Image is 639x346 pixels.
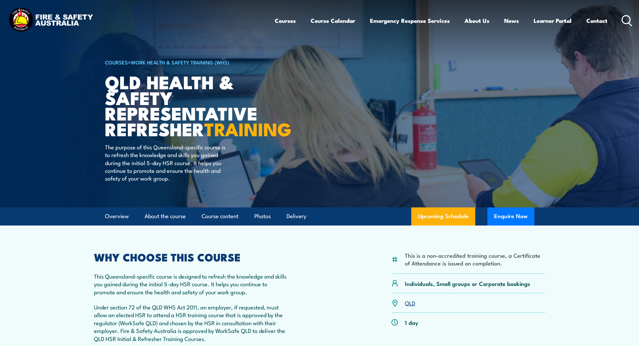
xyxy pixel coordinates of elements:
a: Work Health & Safety Training (WHS) [131,58,229,66]
strong: TRAINING [204,114,291,142]
a: News [504,12,519,30]
p: Individuals, Small groups or Corporate bookings [405,280,530,287]
a: Emergency Response Services [370,12,450,30]
button: Enquire Now [487,207,534,226]
a: Photos [254,207,271,225]
p: The purpose of this Queensland-specific course is to refresh the knowledge and skills you gained ... [105,143,227,182]
a: QLD [405,299,415,307]
a: Courses [275,12,296,30]
a: Course Calendar [311,12,355,30]
a: Course content [202,207,238,225]
a: About Us [465,12,489,30]
li: This is a non-accredited training course, a Certificate of Attendance is issued on completion. [405,251,545,267]
a: Contact [586,12,607,30]
a: About the course [145,207,186,225]
a: Upcoming Schedule [411,207,475,226]
a: Delivery [286,207,306,225]
h1: QLD Health & Safety Representative Refresher [105,74,271,137]
h6: > [105,58,271,66]
p: Under section 72 of the QLD WHS Act 2011, an employer, if requested, must allow an elected HSR to... [94,303,290,342]
p: 1 day [405,318,418,326]
h2: WHY CHOOSE THIS COURSE [94,252,290,261]
p: This Queensland-specific course is designed to refresh the knowledge and skills you gained during... [94,272,290,296]
a: Overview [105,207,129,225]
a: Learner Portal [534,12,572,30]
a: COURSES [105,58,128,66]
